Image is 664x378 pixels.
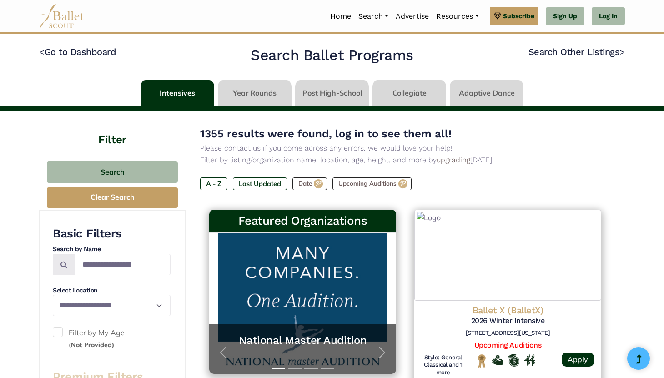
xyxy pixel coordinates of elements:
[233,177,287,190] label: Last Updated
[200,177,227,190] label: A - Z
[47,161,178,183] button: Search
[200,127,452,140] span: 1355 results were found, log in to see them all!
[200,154,610,166] p: Filter by listing/organization name, location, age, height, and more by [DATE]!
[332,177,412,190] label: Upcoming Auditions
[371,80,448,106] li: Collegiate
[524,354,535,366] img: In Person
[355,7,392,26] a: Search
[200,142,610,154] p: Please contact us if you come across any errors, we would love your help!
[492,355,503,365] img: Offers Financial Aid
[433,7,482,26] a: Resources
[292,177,327,190] label: Date
[414,210,601,301] img: Logo
[39,46,116,57] a: <Go to Dashboard
[293,80,371,106] li: Post High-School
[39,111,186,148] h4: Filter
[437,156,470,164] a: upgrading
[69,341,114,349] small: (Not Provided)
[476,354,488,368] img: National
[503,11,534,21] span: Subscribe
[216,80,293,106] li: Year Rounds
[39,46,45,57] code: <
[546,7,584,25] a: Sign Up
[619,46,625,57] code: >
[562,353,594,367] a: Apply
[139,80,216,106] li: Intensives
[392,7,433,26] a: Advertise
[422,354,465,377] h6: General Classical, Contemporary
[528,46,625,57] a: Search Other Listings>
[288,363,302,374] button: Slide 2
[422,329,594,337] h6: [STREET_ADDRESS][US_STATE]
[592,7,625,25] a: Log In
[304,363,318,374] button: Slide 3
[490,7,538,25] a: Subscribe
[218,333,387,348] a: National Master Audition
[474,341,541,349] a: Upcoming Auditions
[53,286,171,295] h4: Select Location
[53,245,171,254] h4: Search by Name
[216,213,389,229] h3: Featured Organizations
[422,316,594,326] h5: 2026 Winter Intensive
[508,354,519,367] img: Offers Scholarship
[251,46,413,65] h2: Search Ballet Programs
[53,327,171,350] label: Filter by My Age
[53,226,171,242] h3: Basic Filters
[75,254,171,275] input: Search by names...
[272,363,285,374] button: Slide 1
[422,304,594,316] h4: Ballet X (BalletX)
[47,187,178,208] button: Clear Search
[494,11,501,21] img: gem.svg
[327,7,355,26] a: Home
[448,80,525,106] li: Adaptive Dance
[321,363,334,374] button: Slide 4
